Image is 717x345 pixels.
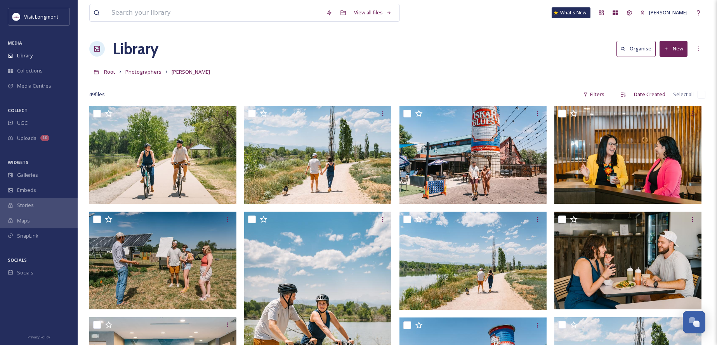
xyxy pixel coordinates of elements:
[17,119,28,127] span: UGC
[630,87,669,102] div: Date Created
[17,186,36,194] span: Embeds
[17,135,36,142] span: Uploads
[552,7,590,18] a: What's New
[40,135,49,141] div: 10
[399,106,547,204] img: 20240617-130559-Visit Longmont.jpg
[17,269,33,276] span: Socials
[8,159,28,165] span: WIDGETS
[17,67,43,74] span: Collections
[89,212,236,310] img: 20240617-152817-Visit Longmont.jpg
[17,171,38,179] span: Galleries
[244,106,391,204] img: 20240617-140619-Visit Longmont.jpg
[108,4,322,21] input: Search your library
[104,68,115,75] span: Root
[579,87,608,102] div: Filters
[649,9,687,16] span: [PERSON_NAME]
[172,67,210,76] a: [PERSON_NAME]
[17,202,34,209] span: Stories
[554,106,701,204] img: 20240617-102453-Visit Longmont.jpg
[89,91,105,98] span: 49 file s
[28,332,50,341] a: Privacy Policy
[8,40,22,46] span: MEDIA
[399,212,547,310] img: 20240617-140618-Visit Longmont.jpg
[636,5,691,20] a: [PERSON_NAME]
[125,67,161,76] a: Photographers
[125,68,161,75] span: Photographers
[17,82,51,90] span: Media Centres
[113,37,158,60] a: Library
[673,91,694,98] span: Select all
[12,13,20,21] img: longmont.jpg
[89,106,236,204] img: 20240617-142119-Visit Longmont-2 2.jpg
[172,68,210,75] span: [PERSON_NAME]
[24,13,58,20] span: Visit Longmont
[616,41,656,57] button: Organise
[28,335,50,340] span: Privacy Policy
[104,67,115,76] a: Root
[660,41,687,57] button: New
[8,257,27,263] span: SOCIALS
[17,52,33,59] span: Library
[350,5,396,20] a: View all files
[17,232,38,240] span: SnapLink
[683,311,705,333] button: Open Chat
[8,107,28,113] span: COLLECT
[17,217,30,224] span: Maps
[554,212,701,310] img: 20240617-145529-Visit Longmont.jpg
